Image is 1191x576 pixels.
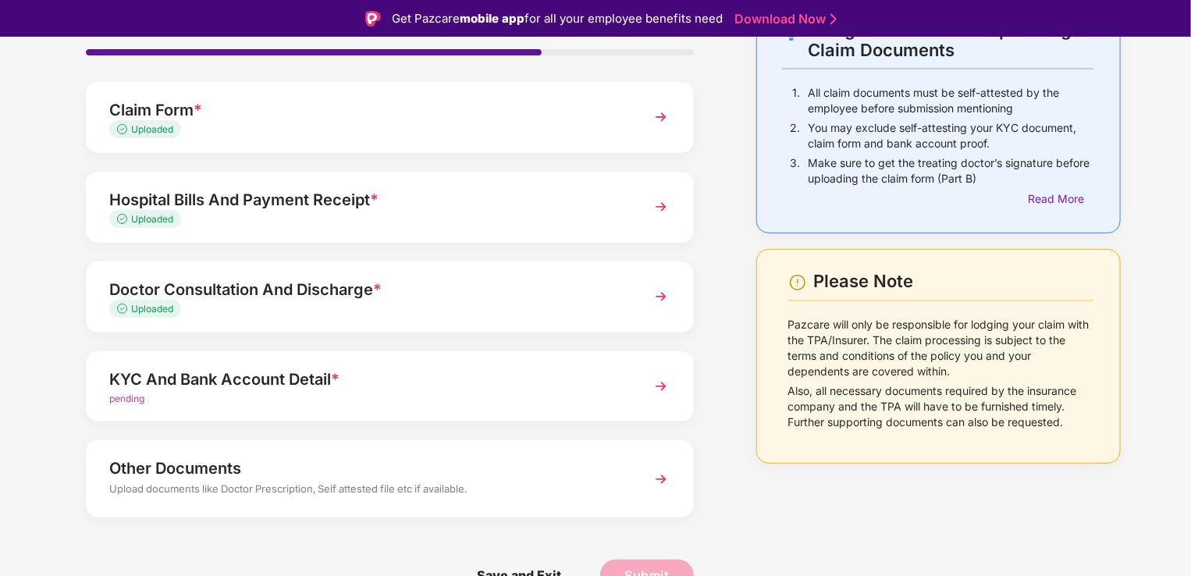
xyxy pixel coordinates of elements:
div: KYC And Bank Account Detail [109,367,624,392]
p: All claim documents must be self-attested by the employee before submission mentioning [808,85,1093,116]
span: pending [109,393,144,404]
img: svg+xml;base64,PHN2ZyBpZD0iTmV4dCIgeG1sbnM9Imh0dHA6Ly93d3cudzMub3JnLzIwMDAvc3ZnIiB3aWR0aD0iMzYiIG... [647,465,675,493]
img: svg+xml;base64,PHN2ZyB4bWxucz0iaHR0cDovL3d3dy53My5vcmcvMjAwMC9zdmciIHdpZHRoPSIxMy4zMzMiIGhlaWdodD... [117,124,131,134]
img: svg+xml;base64,PHN2ZyB4bWxucz0iaHR0cDovL3d3dy53My5vcmcvMjAwMC9zdmciIHdpZHRoPSIxMy4zMzMiIGhlaWdodD... [117,304,131,314]
p: Pazcare will only be responsible for lodging your claim with the TPA/Insurer. The claim processin... [788,317,1093,379]
div: Read More [1029,190,1093,208]
div: Please Note [813,271,1093,292]
div: Hospital Bills And Payment Receipt [109,187,624,212]
img: svg+xml;base64,PHN2ZyBpZD0iTmV4dCIgeG1sbnM9Imh0dHA6Ly93d3cudzMub3JnLzIwMDAvc3ZnIiB3aWR0aD0iMzYiIG... [647,283,675,311]
img: Logo [365,11,381,27]
p: 3. [790,155,800,187]
div: Upload documents like Doctor Prescription, Self attested file etc if available. [109,481,624,501]
span: Uploaded [131,213,173,225]
div: Get Pazcare for all your employee benefits need [392,9,723,28]
p: Make sure to get the treating doctor’s signature before uploading the claim form (Part B) [808,155,1093,187]
div: Claim Form [109,98,624,123]
a: Download Now [734,11,832,27]
img: svg+xml;base64,PHN2ZyBpZD0iTmV4dCIgeG1sbnM9Imh0dHA6Ly93d3cudzMub3JnLzIwMDAvc3ZnIiB3aWR0aD0iMzYiIG... [647,372,675,400]
span: Uploaded [131,303,173,315]
p: 2. [790,120,800,151]
strong: mobile app [460,11,524,26]
img: Stroke [830,11,837,27]
span: Uploaded [131,123,173,135]
img: svg+xml;base64,PHN2ZyBpZD0iTmV4dCIgeG1sbnM9Imh0dHA6Ly93d3cudzMub3JnLzIwMDAvc3ZnIiB3aWR0aD0iMzYiIG... [647,103,675,131]
p: You may exclude self-attesting your KYC document, claim form and bank account proof. [808,120,1093,151]
div: Doctor Consultation And Discharge [109,277,624,302]
div: Things to Note While Uploading Claim Documents [808,20,1093,60]
img: svg+xml;base64,PHN2ZyBpZD0iV2FybmluZ18tXzI0eDI0IiBkYXRhLW5hbWU9Ildhcm5pbmcgLSAyNHgyNCIgeG1sbnM9Im... [788,273,807,292]
p: 1. [792,85,800,116]
div: Other Documents [109,456,624,481]
p: Also, all necessary documents required by the insurance company and the TPA will have to be furni... [788,383,1093,430]
img: svg+xml;base64,PHN2ZyB4bWxucz0iaHR0cDovL3d3dy53My5vcmcvMjAwMC9zdmciIHdpZHRoPSIxMy4zMzMiIGhlaWdodD... [117,214,131,224]
img: svg+xml;base64,PHN2ZyBpZD0iTmV4dCIgeG1sbnM9Imh0dHA6Ly93d3cudzMub3JnLzIwMDAvc3ZnIiB3aWR0aD0iMzYiIG... [647,193,675,221]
